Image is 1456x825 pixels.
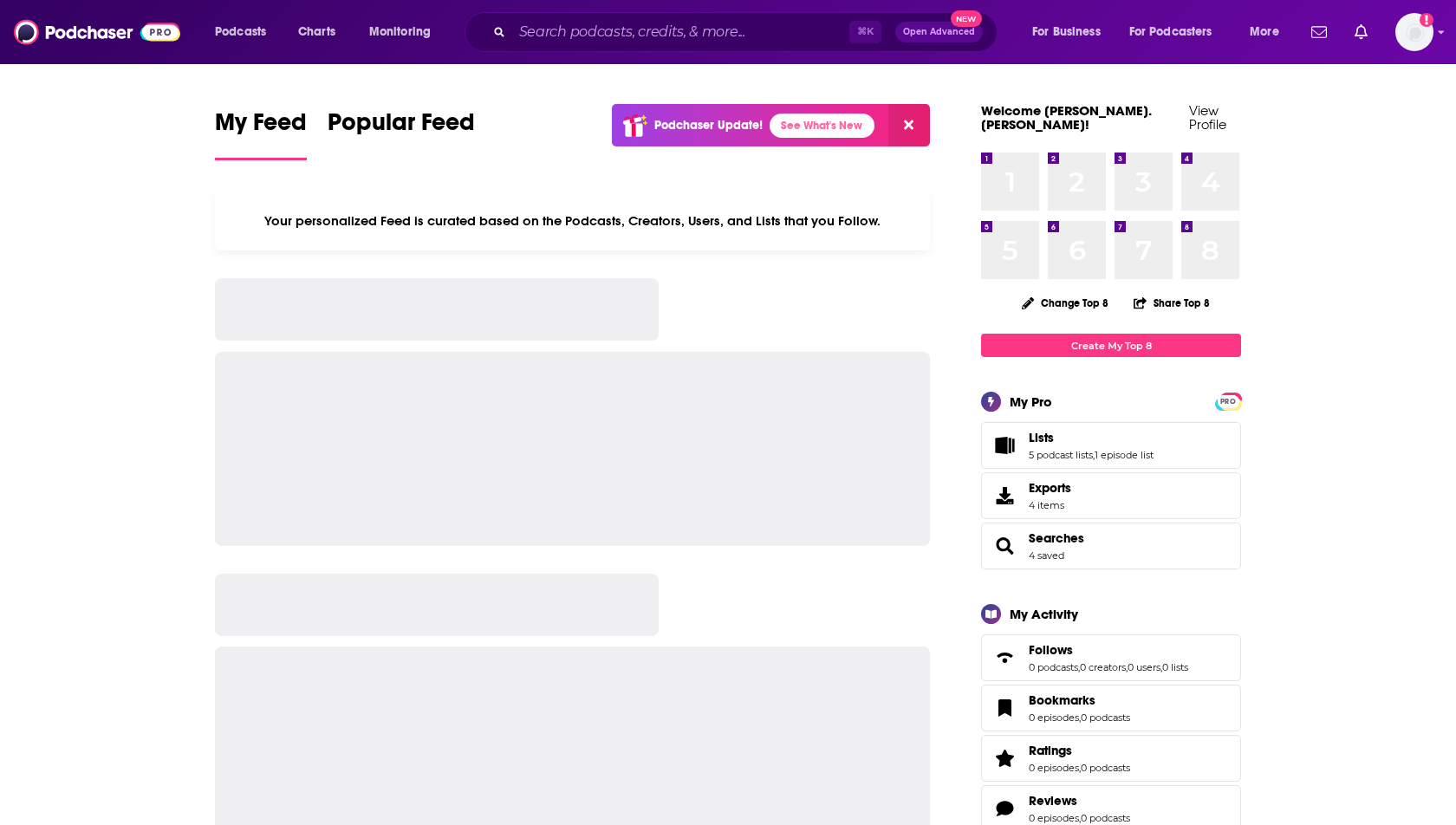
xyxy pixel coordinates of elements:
[1093,449,1095,461] span: ,
[1304,17,1334,47] a: Show notifications dropdown
[1029,549,1064,562] a: 4 saved
[215,192,930,250] div: Your personalized Feed is curated based on the Podcasts, Creators, Users, and Lists that you Follow.
[369,20,431,44] span: Monitoring
[1079,762,1081,774] span: ,
[215,20,266,44] span: Podcasts
[1238,18,1301,46] button: open menu
[1029,480,1071,496] span: Exports
[357,18,453,46] button: open menu
[1010,606,1078,622] div: My Activity
[481,12,1014,52] div: Search podcasts, credits, & more...
[1189,102,1226,133] a: View Profile
[654,118,763,133] p: Podchaser Update!
[981,102,1152,133] a: Welcome [PERSON_NAME].[PERSON_NAME]!
[981,523,1241,569] span: Searches
[981,472,1241,519] a: Exports
[1081,812,1130,824] a: 0 podcasts
[951,10,982,27] span: New
[328,107,475,147] span: Popular Feed
[1029,642,1073,658] span: Follows
[1029,812,1079,824] a: 0 episodes
[203,18,289,46] button: open menu
[987,746,1022,770] a: Ratings
[1218,395,1238,408] span: PRO
[1095,449,1154,461] a: 1 episode list
[1029,793,1077,809] span: Reviews
[987,534,1022,558] a: Searches
[1029,530,1084,546] a: Searches
[1395,13,1433,51] img: User Profile
[1079,711,1081,724] span: ,
[987,433,1022,458] a: Lists
[1029,711,1079,724] a: 0 episodes
[1395,13,1433,51] button: Show profile menu
[981,422,1241,469] span: Lists
[1029,692,1130,708] a: Bookmarks
[1118,18,1238,46] button: open menu
[1080,661,1126,673] a: 0 creators
[1133,286,1211,320] button: Share Top 8
[1029,762,1079,774] a: 0 episodes
[1162,661,1188,673] a: 0 lists
[895,22,983,42] button: Open AdvancedNew
[987,646,1022,670] a: Follows
[1420,13,1433,27] svg: Add a profile image
[287,18,346,46] a: Charts
[1029,430,1054,445] span: Lists
[1029,743,1072,758] span: Ratings
[1128,661,1160,673] a: 0 users
[1078,661,1080,673] span: ,
[298,20,335,44] span: Charts
[14,16,180,49] img: Podchaser - Follow, Share and Rate Podcasts
[1081,762,1130,774] a: 0 podcasts
[1129,20,1212,44] span: For Podcasters
[1126,661,1128,673] span: ,
[1348,17,1375,47] a: Show notifications dropdown
[1029,661,1078,673] a: 0 podcasts
[1160,661,1162,673] span: ,
[1029,449,1093,461] a: 5 podcast lists
[903,28,975,36] span: Open Advanced
[987,696,1022,720] a: Bookmarks
[1079,812,1081,824] span: ,
[1029,692,1095,708] span: Bookmarks
[1395,13,1433,51] span: Logged in as heidi.egloff
[1020,18,1122,46] button: open menu
[981,634,1241,681] span: Follows
[1010,393,1052,410] div: My Pro
[981,735,1241,782] span: Ratings
[987,484,1022,508] span: Exports
[1250,20,1279,44] span: More
[987,796,1022,821] a: Reviews
[849,21,881,43] span: ⌘ K
[1218,394,1238,407] a: PRO
[1029,793,1130,809] a: Reviews
[328,107,475,160] a: Popular Feed
[215,107,307,160] a: My Feed
[1029,499,1071,511] span: 4 items
[1081,711,1130,724] a: 0 podcasts
[981,334,1241,357] a: Create My Top 8
[1029,430,1154,445] a: Lists
[770,114,874,138] a: See What's New
[981,685,1241,731] span: Bookmarks
[1029,642,1188,658] a: Follows
[512,18,849,46] input: Search podcasts, credits, & more...
[1029,743,1130,758] a: Ratings
[1032,20,1101,44] span: For Business
[215,107,307,147] span: My Feed
[1011,292,1119,314] button: Change Top 8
